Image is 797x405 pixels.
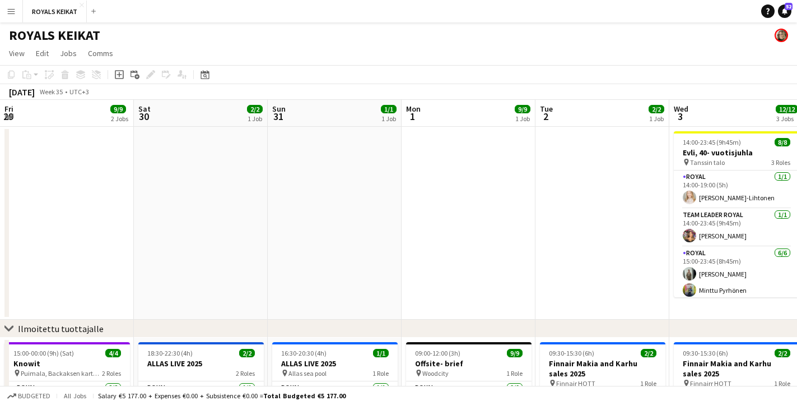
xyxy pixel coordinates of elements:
h1: ROYALS KEIKAT [9,27,100,44]
span: 52 [785,3,793,10]
span: Wed [674,104,688,114]
span: Puimala, Backaksen kartano [21,369,102,378]
span: 30 [137,110,151,123]
button: ROYALS KEIKAT [23,1,87,22]
span: Week 35 [37,88,65,96]
span: Tanssin talo [690,158,725,167]
span: 1/1 [373,349,389,357]
div: [DATE] [9,86,35,98]
span: 14:00-23:45 (9h45m) [683,138,741,146]
span: 15:00-00:00 (9h) (Sat) [13,349,74,357]
h3: ALLAS LIVE 2025 [272,358,398,369]
a: Jobs [55,46,81,61]
span: Finnairr HOTT [690,379,731,388]
span: Comms [88,48,113,58]
h3: Finnair Makia and Karhu sales 2025 [540,358,665,379]
span: View [9,48,25,58]
span: 1/1 [381,105,397,113]
span: 09:00-12:00 (3h) [415,349,460,357]
span: 2 Roles [236,369,255,378]
span: 9/9 [507,349,523,357]
span: 2/2 [775,349,790,357]
span: 09:30-15:30 (6h) [683,349,728,357]
span: 18:30-22:30 (4h) [147,349,193,357]
span: 9/9 [110,105,126,113]
span: All jobs [62,392,88,400]
a: Edit [31,46,53,61]
span: 3 [672,110,688,123]
div: UTC+3 [69,88,89,96]
span: 3 Roles [771,158,790,167]
span: 9/9 [515,105,530,113]
span: 09:30-15:30 (6h) [549,349,594,357]
span: Jobs [60,48,77,58]
span: Tue [540,104,553,114]
span: 2 Roles [102,369,121,378]
div: 1 Job [515,114,530,123]
app-user-avatar: Pauliina Aalto [775,29,788,42]
span: Finnair HOTT [556,379,595,388]
span: 1 Role [640,379,656,388]
span: Fri [4,104,13,114]
span: Sun [272,104,286,114]
a: View [4,46,29,61]
span: Sat [138,104,151,114]
span: 29 [3,110,13,123]
div: Ilmoitettu tuottajalle [18,323,104,334]
span: 2/2 [649,105,664,113]
span: 2/2 [239,349,255,357]
span: Mon [406,104,421,114]
span: 8/8 [775,138,790,146]
span: 31 [271,110,286,123]
a: 52 [778,4,791,18]
div: Salary €5 177.00 + Expenses €0.00 + Subsistence €0.00 = [98,392,346,400]
span: Budgeted [18,392,50,400]
span: 1 Role [774,379,790,388]
div: 1 Job [649,114,664,123]
div: 2 Jobs [111,114,128,123]
button: Budgeted [6,390,52,402]
span: 2 [538,110,553,123]
span: 2/2 [641,349,656,357]
span: 1 [404,110,421,123]
span: Edit [36,48,49,58]
span: 2/2 [247,105,263,113]
span: 1 Role [506,369,523,378]
a: Comms [83,46,118,61]
h3: Knowit [4,358,130,369]
h3: Offsite- brief [406,358,532,369]
div: 1 Job [248,114,262,123]
span: Total Budgeted €5 177.00 [263,392,346,400]
span: 1 Role [372,369,389,378]
span: 4/4 [105,349,121,357]
h3: ALLAS LIVE 2025 [138,358,264,369]
span: Allas sea pool [288,369,327,378]
span: 16:30-20:30 (4h) [281,349,327,357]
div: 1 Job [381,114,396,123]
span: Woodcity [422,369,449,378]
